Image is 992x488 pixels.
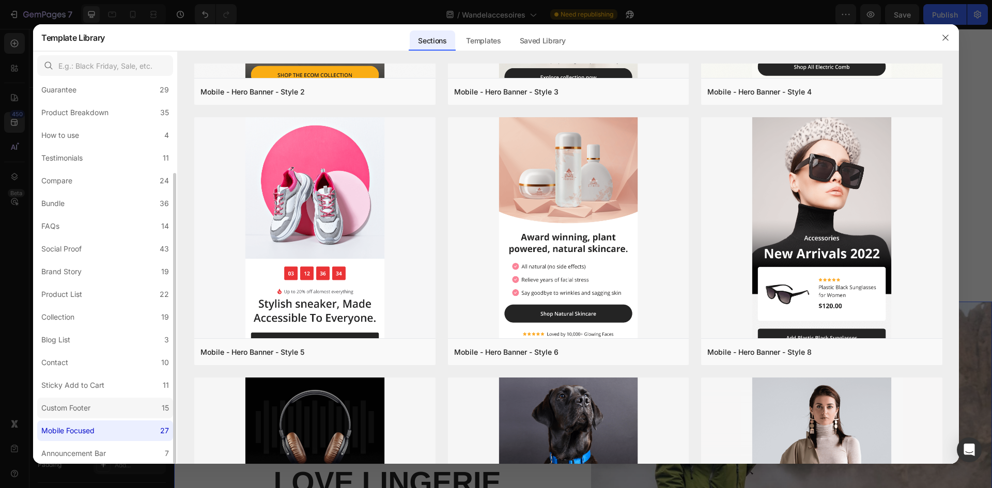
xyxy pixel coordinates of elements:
p: You are pefect [100,375,400,386]
div: FAQs [41,220,59,232]
div: Mobile - Hero Banner - Style 2 [200,86,305,98]
div: Social Proof [41,243,82,255]
div: 11 [163,152,169,164]
div: Testimonials [41,152,83,164]
div: Custom Footer [41,402,90,414]
div: 24 [160,175,169,187]
a: RIEMEN [385,190,431,203]
div: Sticky Add to Cart [41,379,104,391]
a: Shop Now [166,214,231,237]
a: Shop Now [376,214,441,237]
div: Announcement Bar [41,447,106,460]
div: Saved Library [512,30,574,51]
div: 19 [161,265,169,278]
div: Product List [41,288,82,301]
div: Blog List [41,334,70,346]
div: Collection [41,311,74,323]
div: Bundle [41,197,65,210]
div: Shop Now [386,221,420,231]
div: 11 [163,379,169,391]
div: Mobile - Hero Banner - Style 3 [454,86,559,98]
div: Compare [41,175,72,187]
a: TUIGEN [595,190,640,203]
div: Mobile Focused [41,424,95,437]
div: Shop Now [596,221,629,231]
div: Templates [458,30,509,51]
div: Mobile - Hero Banner - Style 4 [707,86,812,98]
div: 19 [161,311,169,323]
a: Shop Now [585,214,650,237]
h2: Template Library [41,24,105,51]
div: 27 [160,424,169,437]
div: 14 [161,220,169,232]
div: Open Intercom Messenger [957,437,982,462]
img: gempages_562201034588422945-7d2d4094-1d93-4609-afdd-d7dbab89ee5f.png [308,55,509,256]
div: Guarantee [41,84,76,96]
div: Mobile - Hero Banner - Style 8 [707,346,812,358]
div: 29 [160,84,169,96]
div: Contact [41,356,68,369]
div: 3 [164,334,169,346]
div: 35 [160,106,169,119]
div: Mobile - Hero Banner - Style 5 [200,346,304,358]
div: 10 [161,356,169,369]
div: Mobile - Hero Banner - Style 6 [454,346,559,358]
div: 43 [160,243,169,255]
div: 4 [164,129,169,141]
img: gempages_562201034588422945-473bb93a-1f27-4927-8b8c-08755d1d2412.png [99,55,300,256]
h2: Your Body love Lingerie [99,395,401,474]
div: 7 [165,447,169,460]
div: How to use [41,129,79,141]
div: 15 [162,402,169,414]
h3: HALSBANDEN [132,188,265,206]
div: Row [13,278,30,288]
div: Sections [410,30,455,51]
input: E.g.: Black Friday, Sale, etc. [37,55,173,76]
div: 22 [160,288,169,301]
div: Brand Story [41,265,82,278]
img: gempages_562201034588422945-c3b42f2f-75ac-4f4f-a691-57b0f68e4741.png [518,55,719,256]
div: 36 [160,197,169,210]
div: Product Breakdown [41,106,109,119]
div: Shop Now [177,221,210,231]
